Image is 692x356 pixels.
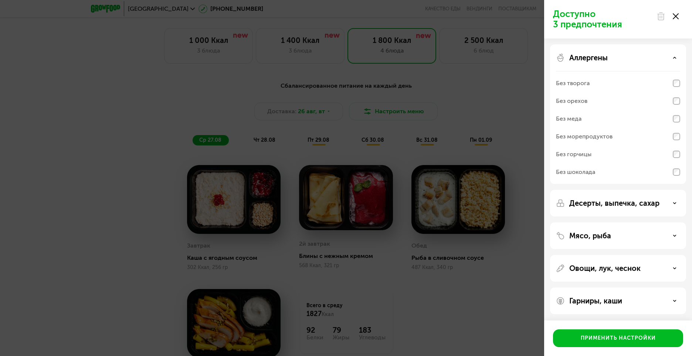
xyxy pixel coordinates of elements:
p: Мясо, рыба [569,231,611,240]
div: Применить настройки [581,335,656,342]
div: Без шоколада [556,168,595,177]
div: Без морепродуктов [556,132,613,141]
div: Без творога [556,79,590,88]
p: Доступно 3 предпочтения [553,9,652,30]
div: Без меда [556,114,581,123]
div: Без горчицы [556,150,591,159]
p: Овощи, лук, чеснок [569,264,641,273]
p: Аллергены [569,53,608,62]
p: Гарниры, каши [569,296,622,305]
div: Без орехов [556,97,587,105]
button: Применить настройки [553,329,683,347]
p: Десерты, выпечка, сахар [569,199,659,208]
